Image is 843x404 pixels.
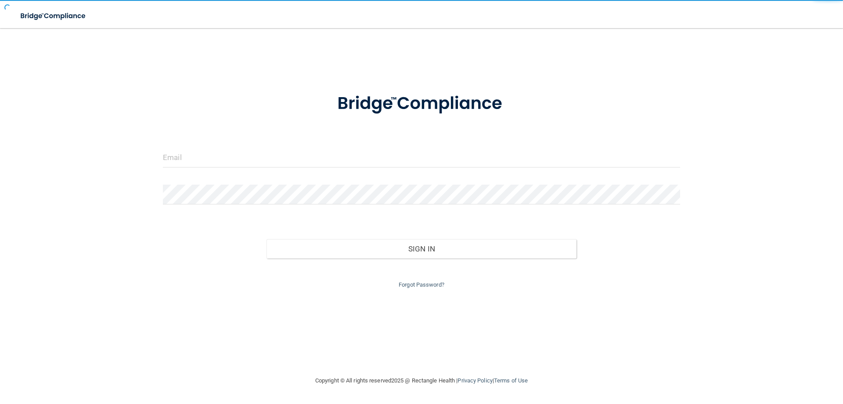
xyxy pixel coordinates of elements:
input: Email [163,148,680,167]
button: Sign In [267,239,577,258]
img: bridge_compliance_login_screen.278c3ca4.svg [13,7,94,25]
img: bridge_compliance_login_screen.278c3ca4.svg [319,81,524,127]
a: Privacy Policy [458,377,492,384]
a: Terms of Use [494,377,528,384]
a: Forgot Password? [399,281,444,288]
div: Copyright © All rights reserved 2025 @ Rectangle Health | | [261,367,582,395]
